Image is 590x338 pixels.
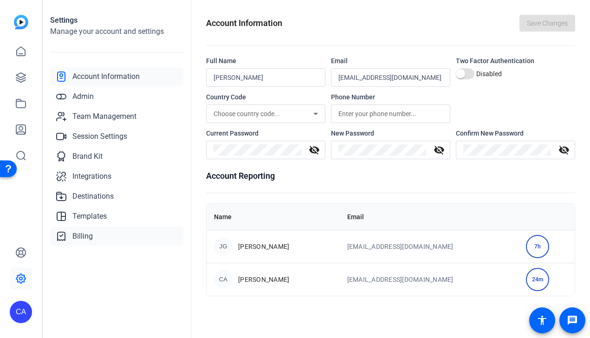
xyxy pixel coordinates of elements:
[214,72,318,83] input: Enter your name...
[567,315,578,326] mat-icon: message
[72,151,103,162] span: Brand Kit
[340,230,519,263] td: [EMAIL_ADDRESS][DOMAIN_NAME]
[50,147,183,166] a: Brand Kit
[214,237,233,256] div: JG
[14,15,28,29] img: blue-gradient.svg
[206,129,325,138] div: Current Password
[331,56,450,65] div: Email
[50,207,183,226] a: Templates
[214,270,233,289] div: CA
[553,144,575,156] mat-icon: visibility_off
[72,211,107,222] span: Templates
[206,169,575,182] h1: Account Reporting
[331,129,450,138] div: New Password
[526,268,549,291] div: 24m
[206,92,325,102] div: Country Code
[50,127,183,146] a: Session Settings
[206,56,325,65] div: Full Name
[456,56,575,65] div: Two Factor Authentication
[526,235,549,258] div: 7h
[340,263,519,296] td: [EMAIL_ADDRESS][DOMAIN_NAME]
[338,108,443,119] input: Enter your phone number...
[537,315,548,326] mat-icon: accessibility
[50,15,183,26] h1: Settings
[72,71,140,82] span: Account Information
[50,67,183,86] a: Account Information
[340,204,519,230] th: Email
[206,17,282,30] h1: Account Information
[456,129,575,138] div: Confirm New Password
[303,144,325,156] mat-icon: visibility_off
[428,144,450,156] mat-icon: visibility_off
[50,26,183,37] h2: Manage your account and settings
[72,91,94,102] span: Admin
[72,231,93,242] span: Billing
[207,204,340,230] th: Name
[10,301,32,323] div: CA
[214,110,280,117] span: Choose country code...
[331,92,450,102] div: Phone Number
[72,131,127,142] span: Session Settings
[72,191,114,202] span: Destinations
[72,171,111,182] span: Integrations
[50,167,183,186] a: Integrations
[50,87,183,106] a: Admin
[238,275,289,284] span: [PERSON_NAME]
[238,242,289,251] span: [PERSON_NAME]
[50,227,183,246] a: Billing
[50,187,183,206] a: Destinations
[72,111,136,122] span: Team Management
[50,107,183,126] a: Team Management
[338,72,443,83] input: Enter your email...
[474,69,502,78] label: Disabled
